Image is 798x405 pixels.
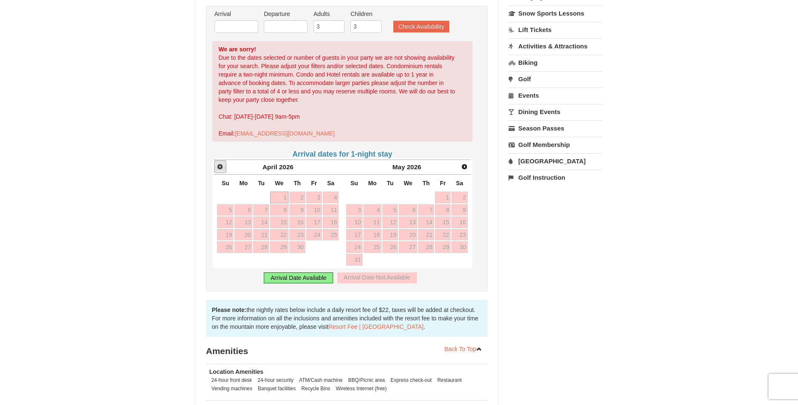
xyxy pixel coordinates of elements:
a: [EMAIL_ADDRESS][DOMAIN_NAME] [235,130,334,137]
a: 28 [253,241,269,253]
a: 1 [435,192,451,203]
a: 16 [289,216,305,228]
a: 16 [451,216,467,228]
a: Activities & Attractions [509,38,602,54]
span: Thursday [294,180,301,187]
a: [GEOGRAPHIC_DATA] [509,153,602,169]
h3: Amenities [206,343,488,360]
li: 24-hour security [255,376,295,384]
a: 15 [270,216,289,228]
span: Monday [239,180,248,187]
a: 3 [306,192,322,203]
strong: Location Amenities [209,368,264,375]
a: Golf [509,71,602,87]
li: Restaurant [435,376,464,384]
a: 14 [418,216,434,228]
a: Back To Top [439,343,488,355]
a: 30 [451,241,467,253]
strong: Please note: [212,306,247,313]
span: Monday [368,180,376,187]
a: Snow Sports Lessons [509,5,602,21]
label: Arrival [215,10,258,18]
a: 3 [346,204,363,216]
a: Golf Instruction [509,170,602,185]
a: 17 [306,216,322,228]
li: BBQ/Picnic area [346,376,387,384]
li: 24-hour front desk [209,376,255,384]
a: 13 [234,216,252,228]
div: Arrival Date Available [264,272,333,283]
a: Resort Fee | [GEOGRAPHIC_DATA] [329,323,424,330]
a: 5 [382,204,398,216]
span: Saturday [456,180,463,187]
span: 2026 [407,163,421,171]
a: Dining Events [509,104,602,120]
span: April [262,163,277,171]
a: 24 [306,229,322,241]
a: 25 [363,241,382,253]
span: Prev [217,163,223,170]
a: 26 [382,241,398,253]
div: the nightly rates below include a daily resort fee of $22, taxes will be added at checkout. For m... [206,300,488,337]
a: 9 [451,204,467,216]
a: 18 [323,216,339,228]
a: 6 [399,204,417,216]
a: Events [509,88,602,103]
a: Prev [214,160,227,173]
span: Saturday [327,180,334,187]
a: 14 [253,216,269,228]
li: ATM/Cash machine [297,376,345,384]
a: 24 [346,241,363,253]
strong: We are sorry! [219,46,256,53]
a: 26 [217,241,233,253]
a: 27 [399,241,417,253]
span: Tuesday [258,180,265,187]
h4: Arrival dates for 1-night stay [212,150,473,158]
a: 10 [306,204,322,216]
a: 21 [253,229,269,241]
a: 30 [289,241,305,253]
a: 27 [234,241,252,253]
a: 2 [451,192,467,203]
a: 7 [418,204,434,216]
span: Friday [440,180,446,187]
a: 31 [346,254,363,266]
a: Lift Tickets [509,22,602,37]
a: 23 [289,229,305,241]
a: 20 [234,229,252,241]
a: 25 [323,229,339,241]
li: Banquet facilities [256,384,298,393]
a: 4 [363,204,382,216]
a: 21 [418,229,434,241]
a: 29 [435,241,451,253]
a: 20 [399,229,417,241]
a: 12 [217,216,233,228]
a: 5 [217,204,233,216]
label: Children [350,10,382,18]
span: Next [461,163,468,170]
label: Adults [313,10,345,18]
a: Golf Membership [509,137,602,152]
span: Friday [311,180,317,187]
button: Check Availability [393,21,449,32]
li: Wireless Internet (free) [334,384,389,393]
a: Season Passes [509,120,602,136]
div: Due to the dates selected or number of guests in your party we are not showing availability for y... [212,41,473,141]
a: 11 [363,216,382,228]
a: 8 [435,204,451,216]
a: 29 [270,241,289,253]
a: 23 [451,229,467,241]
a: 6 [234,204,252,216]
a: 13 [399,216,417,228]
a: 11 [323,204,339,216]
li: Express check-out [388,376,434,384]
a: 7 [253,204,269,216]
li: Vending machines [209,384,255,393]
span: Wednesday [404,180,413,187]
a: 28 [418,241,434,253]
span: Thursday [422,180,429,187]
div: Arrival Date Not Available [337,272,416,283]
a: 19 [217,229,233,241]
a: 15 [435,216,451,228]
a: 1 [270,192,289,203]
